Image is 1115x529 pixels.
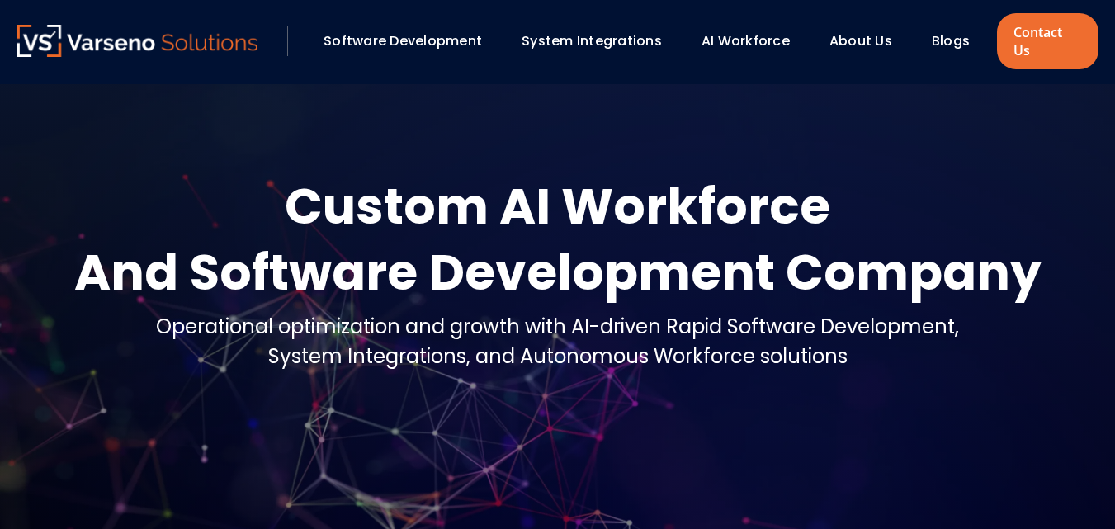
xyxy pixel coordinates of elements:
[315,27,505,55] div: Software Development
[693,27,813,55] div: AI Workforce
[513,27,685,55] div: System Integrations
[997,13,1098,69] a: Contact Us
[156,312,959,342] div: Operational optimization and growth with AI-driven Rapid Software Development,
[829,31,892,50] a: About Us
[17,25,258,58] a: Varseno Solutions – Product Engineering & IT Services
[74,239,1042,305] div: And Software Development Company
[702,31,790,50] a: AI Workforce
[924,27,993,55] div: Blogs
[324,31,482,50] a: Software Development
[821,27,915,55] div: About Us
[932,31,970,50] a: Blogs
[522,31,662,50] a: System Integrations
[156,342,959,371] div: System Integrations, and Autonomous Workforce solutions
[17,25,258,57] img: Varseno Solutions – Product Engineering & IT Services
[74,173,1042,239] div: Custom AI Workforce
